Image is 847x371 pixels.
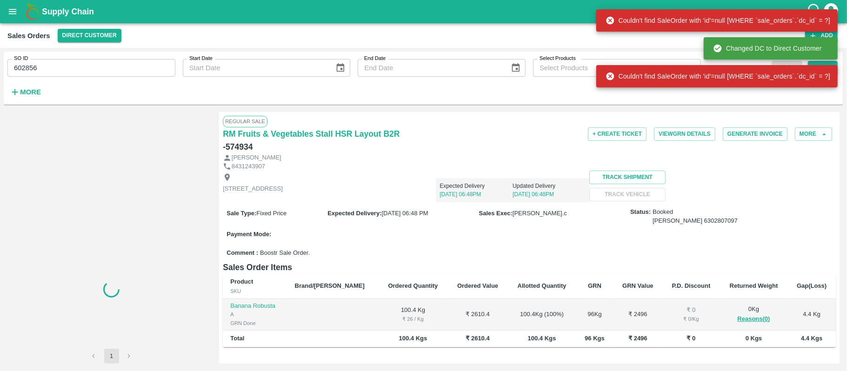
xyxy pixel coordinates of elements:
[223,116,267,127] span: Regular Sale
[58,29,121,42] button: Select DC
[382,210,428,217] span: [DATE] 06:48 PM
[713,40,822,57] div: Changed DC to Direct Customer
[227,210,256,217] label: Sale Type :
[440,190,513,199] p: [DATE] 06:48PM
[466,335,489,342] b: ₹ 2610.4
[364,55,386,62] label: End Date
[801,335,822,342] b: 4.4 Kgs
[295,282,365,289] b: Brand/[PERSON_NAME]
[518,282,567,289] b: Allotted Quantity
[230,278,253,285] b: Product
[42,7,94,16] b: Supply Chain
[628,335,647,342] b: ₹ 2496
[730,282,778,289] b: Returned Weight
[670,315,712,323] div: ₹ 0 / Kg
[230,310,280,318] div: A
[230,335,244,342] b: Total
[630,208,651,217] label: Status:
[457,282,498,289] b: Ordered Value
[327,210,381,217] label: Expected Delivery :
[479,210,513,217] label: Sales Exec :
[672,282,711,289] b: P.D. Discount
[528,335,556,342] b: 100.4 Kgs
[223,185,283,193] p: [STREET_ADDRESS]
[230,319,280,327] div: GRN Done
[588,127,647,141] button: + Create Ticket
[588,282,601,289] b: GRN
[183,59,328,77] input: Start Date
[654,127,715,141] button: ViewGRN Details
[85,349,138,364] nav: pagination navigation
[440,182,513,190] p: Expected Delivery
[823,2,840,21] div: account of current user
[622,282,653,289] b: GRN Value
[399,335,427,342] b: 100.4 Kgs
[7,30,50,42] div: Sales Orders
[795,127,832,141] button: More
[513,210,567,217] span: [PERSON_NAME].c
[223,140,253,153] h6: - 574934
[653,217,738,225] div: [PERSON_NAME] 6302807097
[23,2,42,21] img: logo
[536,62,683,74] input: Select Products
[606,68,830,85] div: Couldn't find SaleOrder with 'id'=null [WHERE `sale_orders`.`dc_id` = ?]
[2,1,23,22] button: open drawer
[227,249,258,258] label: Comment :
[515,310,569,319] div: 100.4 Kg ( 100 %)
[223,127,400,140] a: RM Fruits & Vegetables Stall HSR Layout B2R
[606,12,830,29] div: Couldn't find SaleOrder with 'id'=null [WHERE `sale_orders`.`dc_id` = ?]
[256,210,287,217] span: Fixed Price
[797,282,827,289] b: Gap(Loss)
[653,208,738,225] span: Booked
[507,59,525,77] button: Choose date
[589,171,666,184] button: Track Shipment
[386,315,440,323] div: ₹ 26 / Kg
[7,59,175,77] input: Enter SO ID
[727,314,780,325] button: Reasons(0)
[358,59,503,77] input: End Date
[378,299,447,331] td: 100.4 Kg
[614,299,663,331] td: ₹ 2496
[727,305,780,324] div: 0 Kg
[230,302,280,311] p: Banana Robusta
[807,3,823,20] div: customer-support
[723,127,787,141] button: Generate Invoice
[189,55,213,62] label: Start Date
[260,249,310,258] span: Boostr Sale Order.
[513,190,586,199] p: [DATE] 06:48PM
[42,5,807,18] a: Supply Chain
[230,287,280,295] div: SKU
[583,310,606,319] div: 96 Kg
[585,335,605,342] b: 96 Kgs
[14,55,28,62] label: SO ID
[670,306,712,315] div: ₹ 0
[788,299,836,331] td: 4.4 Kg
[388,282,438,289] b: Ordered Quantity
[746,335,762,342] b: 0 Kgs
[227,231,271,238] label: Payment Mode :
[448,299,508,331] td: ₹ 2610.4
[232,162,265,171] p: 8431243907
[540,55,576,62] label: Select Products
[20,88,41,96] strong: More
[7,84,43,100] button: More
[223,261,836,274] h6: Sales Order Items
[232,153,281,162] p: [PERSON_NAME]
[332,59,349,77] button: Choose date
[104,349,119,364] button: page 1
[513,182,586,190] p: Updated Delivery
[687,335,696,342] b: ₹ 0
